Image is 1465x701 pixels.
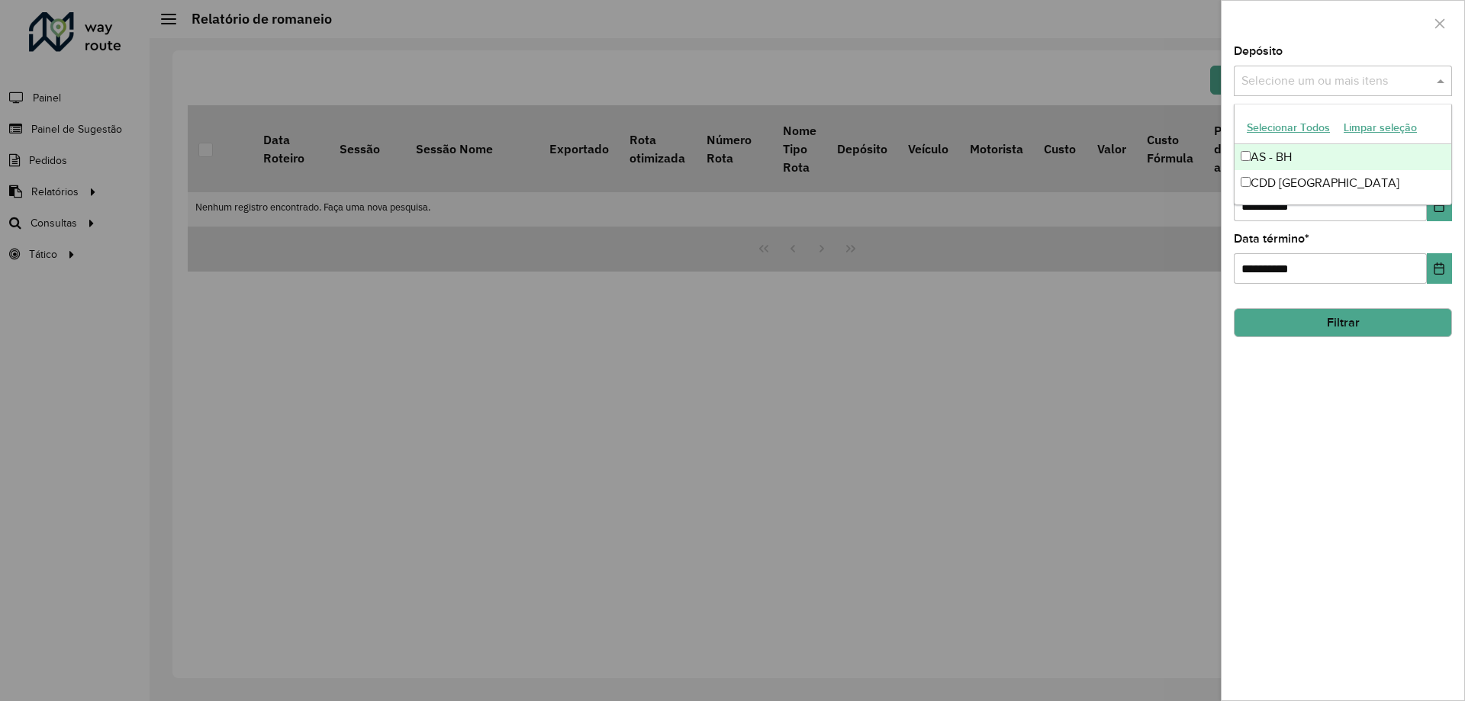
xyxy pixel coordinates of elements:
button: Limpar seleção [1337,116,1424,140]
button: Choose Date [1427,253,1452,284]
button: Choose Date [1427,191,1452,221]
div: AS - BH [1235,144,1451,170]
div: CDD [GEOGRAPHIC_DATA] [1235,170,1451,196]
label: Data término [1234,230,1309,248]
button: Selecionar Todos [1240,116,1337,140]
ng-dropdown-panel: Options list [1234,104,1452,205]
label: Depósito [1234,42,1283,60]
button: Filtrar [1234,308,1452,337]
